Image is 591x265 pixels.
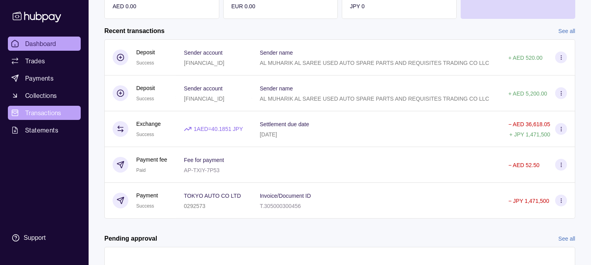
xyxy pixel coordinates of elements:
a: See all [558,234,575,243]
span: Dashboard [25,39,56,48]
p: 0292573 [184,203,206,209]
a: Statements [8,123,81,137]
p: Sender name [260,50,293,56]
p: − JPY 1,471,500 [508,198,549,204]
p: + JPY 1,471,500 [509,131,550,138]
p: − AED 52.50 [508,162,539,168]
a: Trades [8,54,81,68]
p: AED 0.00 [113,2,211,11]
p: AL MUHARIK AL SAREE USED AUTO SPARE PARTS AND REQUISITES TRADING CO LLC [260,96,489,102]
a: Dashboard [8,37,81,51]
p: Sender account [184,50,222,56]
p: 1 AED = 40.1851 JPY [194,125,243,133]
p: Payment fee [136,155,167,164]
span: Success [136,132,154,137]
span: Paid [136,167,146,173]
p: Sender account [184,85,222,92]
a: Collections [8,88,81,103]
span: Success [136,60,154,66]
a: See all [558,27,575,35]
p: TOKYO AUTO CO LTD [184,193,241,199]
p: Payment [136,191,158,200]
p: + AED 5,200.00 [508,90,547,97]
p: [FINANCIAL_ID] [184,96,224,102]
p: Deposit [136,84,155,92]
div: Support [24,234,46,242]
a: Payments [8,71,81,85]
p: [FINANCIAL_ID] [184,60,224,66]
p: Deposit [136,48,155,57]
p: AP-TXIY-7P53 [184,167,220,173]
p: [DATE] [260,131,277,138]
p: T.305000300456 [260,203,301,209]
span: Success [136,96,154,101]
p: − AED 36,618.05 [508,121,550,127]
p: Invoice/Document ID [260,193,311,199]
span: Success [136,203,154,209]
span: Transactions [25,108,61,118]
p: Settlement due date [260,121,309,127]
p: + AED 520.00 [508,55,543,61]
p: EUR 0.00 [232,2,330,11]
p: Fee for payment [184,157,224,163]
h2: Recent transactions [104,27,165,35]
p: JPY 0 [350,2,448,11]
span: Trades [25,56,45,66]
span: Collections [25,91,57,100]
p: Exchange [136,120,161,128]
span: Statements [25,125,58,135]
p: Sender name [260,85,293,92]
a: Support [8,230,81,246]
h2: Pending approval [104,234,157,243]
span: Payments [25,74,54,83]
a: Transactions [8,106,81,120]
p: AL MUHARIK AL SAREE USED AUTO SPARE PARTS AND REQUISITES TRADING CO LLC [260,60,489,66]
